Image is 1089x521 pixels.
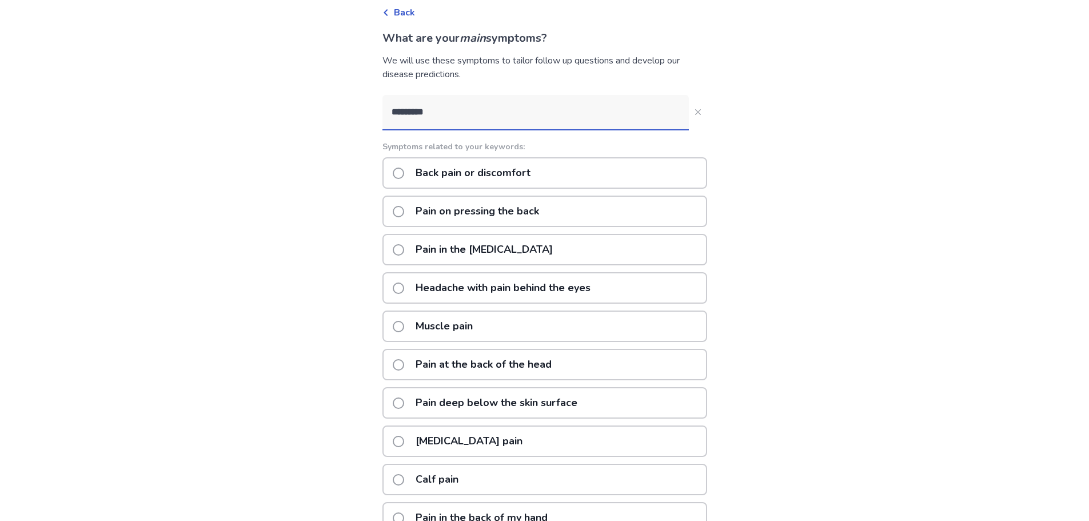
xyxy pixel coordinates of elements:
[382,30,707,47] p: What are your symptoms?
[409,388,584,417] p: Pain deep below the skin surface
[409,465,465,494] p: Calf pain
[409,427,529,456] p: [MEDICAL_DATA] pain
[409,273,597,303] p: Headache with pain behind the eyes
[460,30,486,46] i: main
[394,6,415,19] span: Back
[409,197,546,226] p: Pain on pressing the back
[409,350,559,379] p: Pain at the back of the head
[409,158,537,188] p: Back pain or discomfort
[409,235,560,264] p: Pain in the [MEDICAL_DATA]
[382,141,707,153] p: Symptoms related to your keywords:
[382,95,689,129] input: Close
[382,54,707,81] div: We will use these symptoms to tailor follow up questions and develop our disease predictions.
[409,312,480,341] p: Muscle pain
[689,103,707,121] button: Close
